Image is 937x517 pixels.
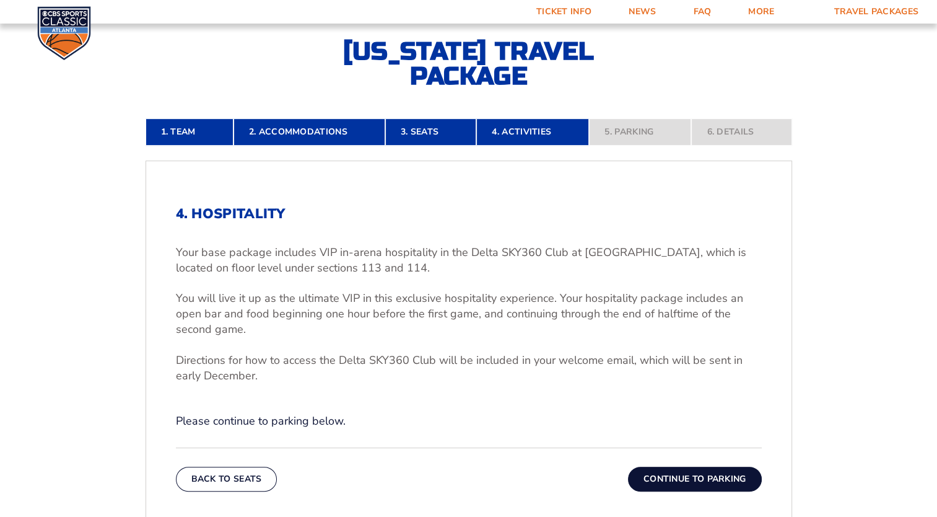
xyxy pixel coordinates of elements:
p: Your base package includes VIP in-arena hospitality in the Delta SKY360 Club at [GEOGRAPHIC_DATA]... [176,245,762,276]
a: 2. Accommodations [233,118,385,146]
button: Back To Seats [176,467,277,492]
p: You will live it up as the ultimate VIP in this exclusive hospitality experience. Your hospitalit... [176,291,762,338]
a: 3. Seats [385,118,476,146]
img: CBS Sports Classic [37,6,91,60]
button: Continue To Parking [628,467,762,492]
h2: 4. Hospitality [176,206,762,222]
h2: [US_STATE] Travel Package [333,39,605,89]
p: Directions for how to access the Delta SKY360 Club will be included in your welcome email, which ... [176,353,762,384]
p: Please continue to parking below. [176,413,762,429]
a: 1. Team [146,118,233,146]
